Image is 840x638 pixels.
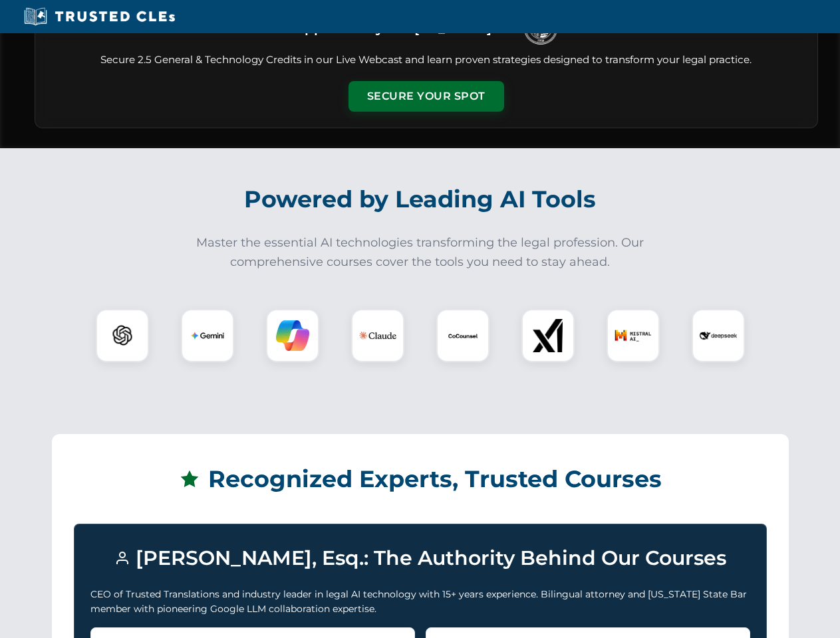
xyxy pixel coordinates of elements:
[266,309,319,362] div: Copilot
[191,319,224,352] img: Gemini Logo
[103,316,142,355] img: ChatGPT Logo
[188,233,653,272] p: Master the essential AI technologies transforming the legal profession. Our comprehensive courses...
[607,309,660,362] div: Mistral AI
[351,309,404,362] div: Claude
[52,176,789,223] h2: Powered by Leading AI Tools
[521,309,575,362] div: xAI
[359,317,396,354] img: Claude Logo
[692,309,745,362] div: DeepSeek
[531,319,565,352] img: xAI Logo
[276,319,309,352] img: Copilot Logo
[615,317,652,354] img: Mistral AI Logo
[74,456,767,502] h2: Recognized Experts, Trusted Courses
[181,309,234,362] div: Gemini
[90,540,750,576] h3: [PERSON_NAME], Esq.: The Authority Behind Our Courses
[446,319,480,352] img: CoCounsel Logo
[51,53,801,68] p: Secure 2.5 General & Technology Credits in our Live Webcast and learn proven strategies designed ...
[20,7,179,27] img: Trusted CLEs
[700,317,737,354] img: DeepSeek Logo
[90,587,750,617] p: CEO of Trusted Translations and industry leader in legal AI technology with 15+ years experience....
[349,81,504,112] button: Secure Your Spot
[96,309,149,362] div: ChatGPT
[436,309,490,362] div: CoCounsel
